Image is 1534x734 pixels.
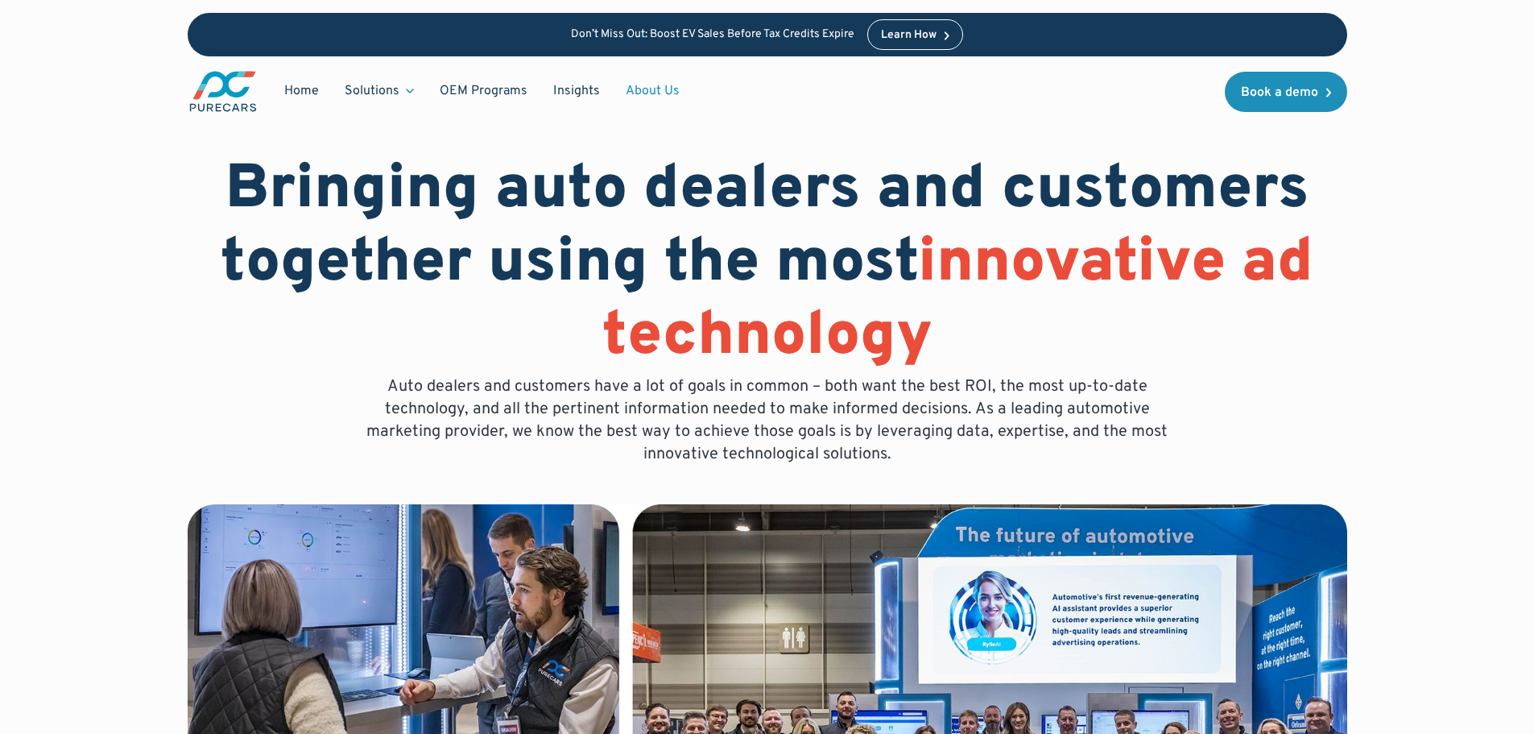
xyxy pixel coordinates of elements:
[355,375,1180,466] p: Auto dealers and customers have a lot of goals in common – both want the best ROI, the most up-to...
[867,19,963,50] a: Learn How
[271,76,332,106] a: Home
[188,69,258,114] img: purecars logo
[1241,86,1318,99] div: Book a demo
[1225,72,1347,112] a: Book a demo
[881,30,937,41] div: Learn How
[571,28,854,42] p: Don’t Miss Out: Boost EV Sales Before Tax Credits Expire
[345,82,399,100] div: Solutions
[188,155,1347,375] h1: Bringing auto dealers and customers together using the most
[188,69,258,114] a: main
[427,76,540,106] a: OEM Programs
[540,76,613,106] a: Insights
[613,76,693,106] a: About Us
[602,226,1314,376] span: innovative ad technology
[332,76,427,106] div: Solutions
